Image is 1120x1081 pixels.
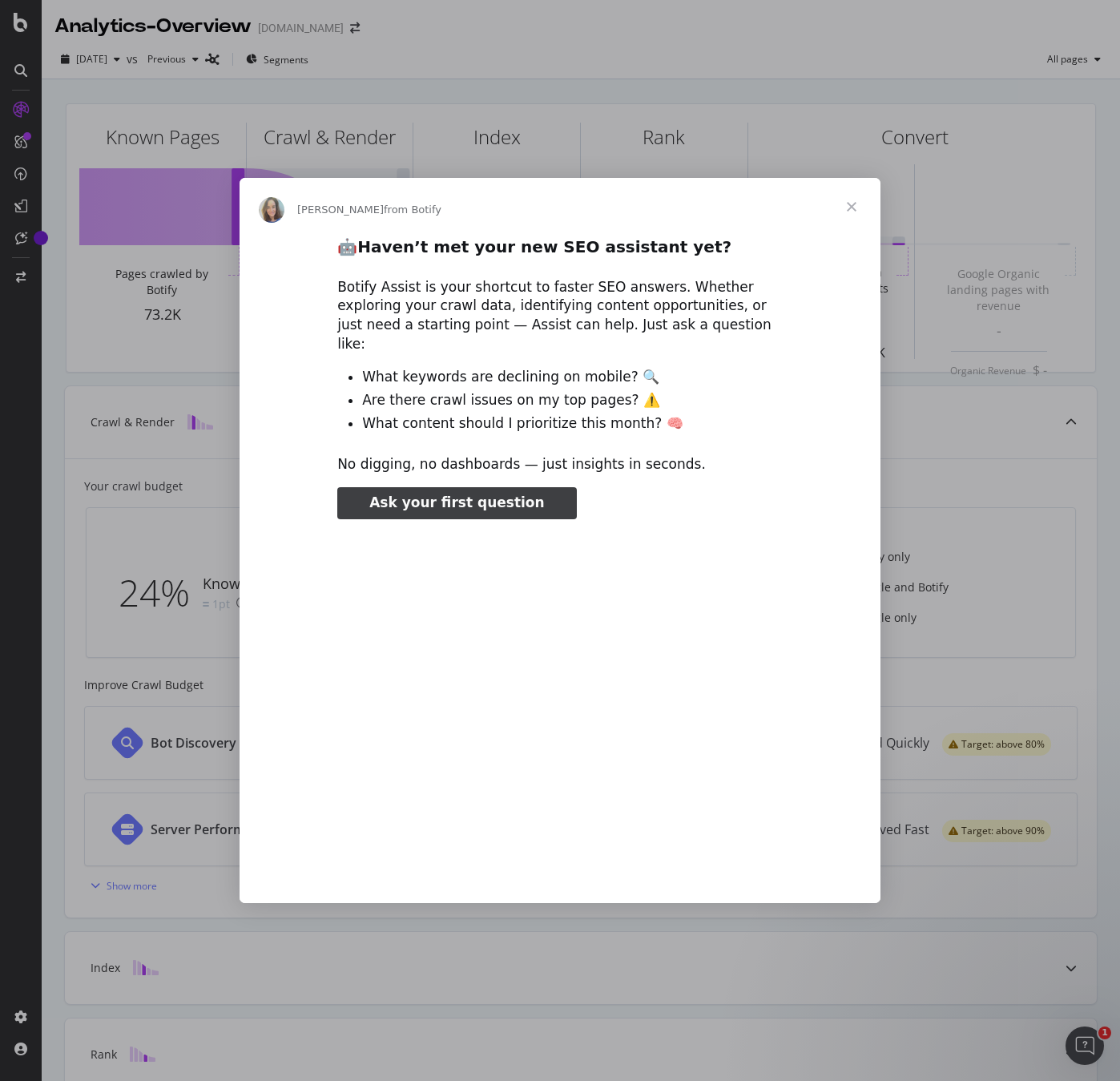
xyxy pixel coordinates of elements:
[337,236,783,266] h2: 🤖
[369,494,544,510] span: Ask your first question
[259,197,284,223] img: Profile image for Colleen
[357,237,731,256] b: Haven’t met your new SEO assistant yet?
[297,204,384,216] span: [PERSON_NAME]
[337,487,576,519] a: Ask your first question
[823,178,880,236] span: Close
[226,533,894,867] video: Play video
[362,368,783,387] li: What keywords are declining on mobile? 🔍
[337,278,783,354] div: Botify Assist is your shortcut to faster SEO answers. Whether exploring your crawl data, identify...
[337,455,783,474] div: No digging, no dashboards — just insights in seconds.
[362,414,783,434] li: What content should I prioritize this month? 🧠
[384,204,441,216] span: from Botify
[362,391,783,410] li: Are there crawl issues on my top pages? ⚠️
